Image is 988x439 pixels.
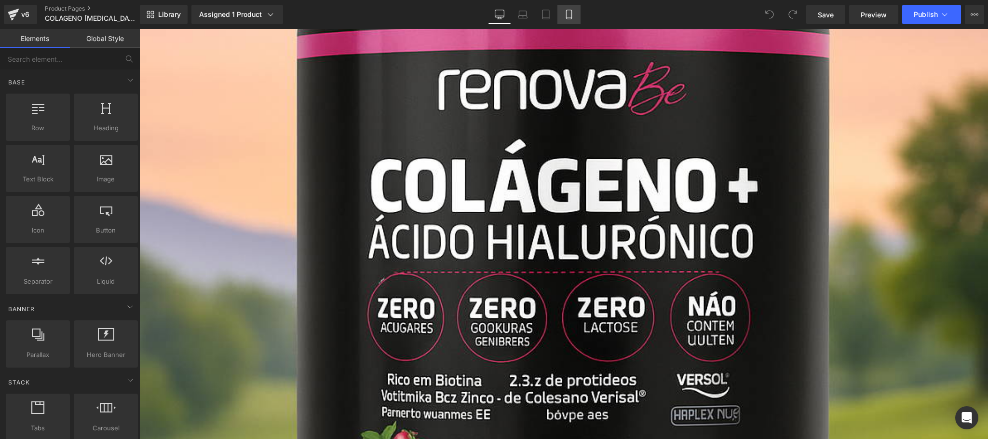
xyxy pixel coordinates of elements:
span: Save [818,10,834,20]
span: Stack [7,378,31,387]
span: COLAGENO [MEDICAL_DATA] [45,14,136,22]
a: Laptop [511,5,534,24]
a: Preview [849,5,898,24]
button: Redo [783,5,802,24]
a: v6 [4,5,37,24]
span: Parallax [9,350,67,360]
div: Open Intercom Messenger [955,406,978,429]
a: Mobile [557,5,581,24]
button: Publish [902,5,961,24]
a: Product Pages [45,5,154,13]
span: Publish [914,11,938,18]
a: Global Style [70,29,140,48]
a: New Library [140,5,188,24]
div: v6 [19,8,31,21]
div: Assigned 1 Product [199,10,275,19]
span: Icon [9,225,67,235]
span: Text Block [9,174,67,184]
button: More [965,5,984,24]
span: Hero Banner [77,350,135,360]
button: Undo [760,5,779,24]
span: Heading [77,123,135,133]
span: Banner [7,304,36,314]
span: Button [77,225,135,235]
span: Separator [9,276,67,287]
span: Library [158,10,181,19]
span: Base [7,78,26,87]
span: Row [9,123,67,133]
span: Preview [861,10,887,20]
span: Carousel [77,423,135,433]
span: Tabs [9,423,67,433]
span: Liquid [77,276,135,287]
a: Tablet [534,5,557,24]
a: Desktop [488,5,511,24]
span: Image [77,174,135,184]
